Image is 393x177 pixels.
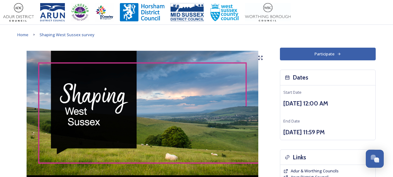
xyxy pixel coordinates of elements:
img: Worthing_Adur%20%281%29.jpg [245,3,291,22]
h3: [DATE] 11:59 PM [283,128,372,137]
button: Participate [280,48,376,60]
img: Crawley%20BC%20logo.jpg [95,3,114,22]
h3: [DATE] 12:00 AM [283,99,372,108]
img: Adur%20logo%20%281%29.jpeg [3,3,34,22]
img: CDC%20Logo%20-%20you%20may%20have%20a%20better%20version.jpg [71,3,89,22]
span: Adur & Worthing Councils [291,168,339,174]
span: End Date [283,118,300,124]
span: Shaping West Sussex survey [40,32,95,37]
img: WSCCPos-Spot-25mm.jpg [210,3,239,22]
h3: Dates [293,73,308,82]
button: Open Chat [366,150,384,168]
a: Home [17,31,28,38]
h3: Links [293,153,306,162]
span: Start Date [283,89,302,95]
a: Adur & Worthing Councils [291,168,339,174]
span: Home [17,32,28,37]
img: 150ppimsdc%20logo%20blue.png [171,3,204,22]
img: Horsham%20DC%20Logo.jpg [120,3,164,22]
img: Arun%20District%20Council%20logo%20blue%20CMYK.jpg [40,3,65,22]
a: Shaping West Sussex survey [40,31,95,38]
